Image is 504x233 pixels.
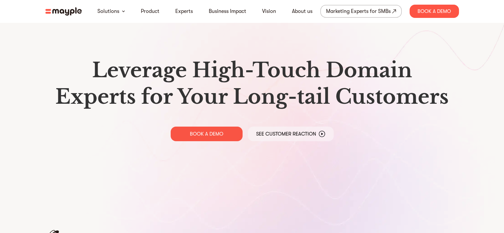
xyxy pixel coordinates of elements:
[45,7,82,16] img: mayple-logo
[262,7,276,15] a: Vision
[97,7,119,15] a: Solutions
[209,7,246,15] a: Business Impact
[326,7,391,16] div: Marketing Experts for SMBs
[122,10,125,12] img: arrow-down
[320,5,402,18] a: Marketing Experts for SMBs
[410,5,459,18] div: Book A Demo
[175,7,193,15] a: Experts
[292,7,312,15] a: About us
[141,7,159,15] a: Product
